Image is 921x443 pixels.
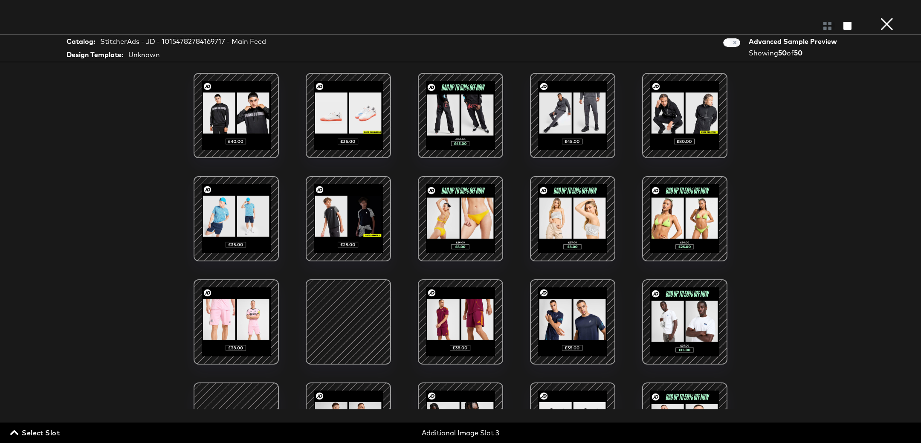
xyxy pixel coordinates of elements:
span: Select Slot [12,427,60,439]
strong: Catalog: [67,37,95,46]
button: Select Slot [9,427,63,439]
strong: 50 [778,49,787,57]
strong: 50 [794,49,802,57]
div: StitcherAds - JD - 10154782784169717 - Main Feed [100,37,266,46]
div: Unknown [128,50,160,60]
div: Advanced Sample Preview [749,37,840,46]
div: Showing of [749,48,840,58]
strong: Design Template: [67,50,123,60]
div: Additional Image Slot 3 [312,428,609,438]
